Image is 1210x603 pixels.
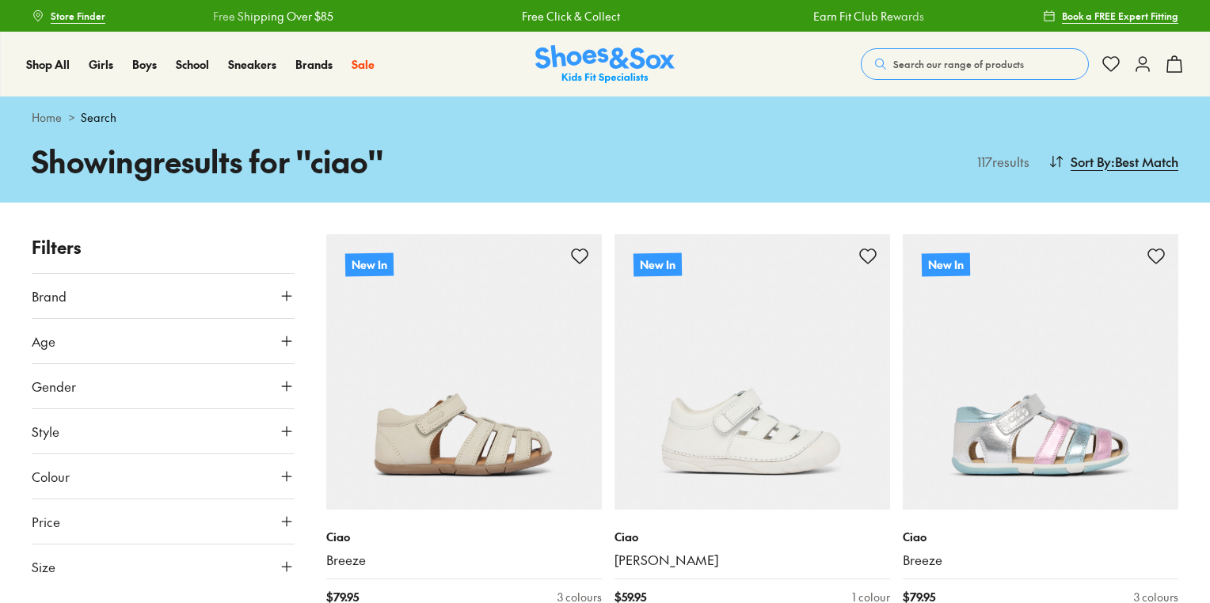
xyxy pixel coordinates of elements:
span: Age [32,332,55,351]
span: Style [32,422,59,441]
button: Brand [32,274,295,318]
button: Style [32,409,295,453]
span: Book a FREE Expert Fitting [1062,9,1178,23]
a: Breeze [326,552,602,569]
a: School [176,56,209,73]
a: Store Finder [32,2,105,30]
a: Home [32,109,62,126]
div: > [32,109,1178,126]
button: Search our range of products [861,48,1089,80]
a: Breeze [903,552,1178,569]
h1: Showing results for " ciao " [32,138,605,184]
span: Sneakers [228,56,276,72]
p: Filters [32,234,295,260]
span: Brand [32,286,67,305]
button: Gender [32,364,295,408]
span: Boys [132,56,157,72]
p: New In [345,252,394,276]
span: Sale [352,56,375,72]
a: Free Click & Collect [418,8,516,25]
a: Shoes & Sox [535,45,675,84]
span: Store Finder [51,9,105,23]
a: [PERSON_NAME] [615,552,890,569]
p: 117 results [971,152,1029,171]
button: Age [32,319,295,363]
a: Sneakers [228,56,276,73]
span: Brands [295,56,333,72]
button: Sort By:Best Match [1048,144,1178,179]
a: Sale [352,56,375,73]
p: Ciao [903,529,1178,545]
p: New In [634,252,682,276]
p: Ciao [615,529,890,545]
img: SNS_Logo_Responsive.svg [535,45,675,84]
span: Colour [32,467,70,486]
a: Shop All [26,56,70,73]
a: Free Shipping Over $85 [1003,8,1123,25]
a: New In [326,234,602,510]
span: Search our range of products [893,57,1024,71]
span: Shop All [26,56,70,72]
span: Search [81,109,116,126]
a: Free Shipping Over $85 [109,8,230,25]
button: Colour [32,454,295,499]
a: Brands [295,56,333,73]
button: Size [32,544,295,589]
a: Girls [89,56,113,73]
span: Gender [32,377,76,396]
a: New In [903,234,1178,510]
button: Price [32,499,295,544]
span: School [176,56,209,72]
span: Size [32,557,55,576]
span: Girls [89,56,113,72]
p: New In [922,252,970,276]
span: : Best Match [1111,152,1178,171]
a: New In [615,234,890,510]
p: Ciao [326,529,602,545]
span: Sort By [1071,152,1111,171]
a: Boys [132,56,157,73]
a: Earn Fit Club Rewards [710,8,820,25]
a: Book a FREE Expert Fitting [1043,2,1178,30]
span: Price [32,512,60,531]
